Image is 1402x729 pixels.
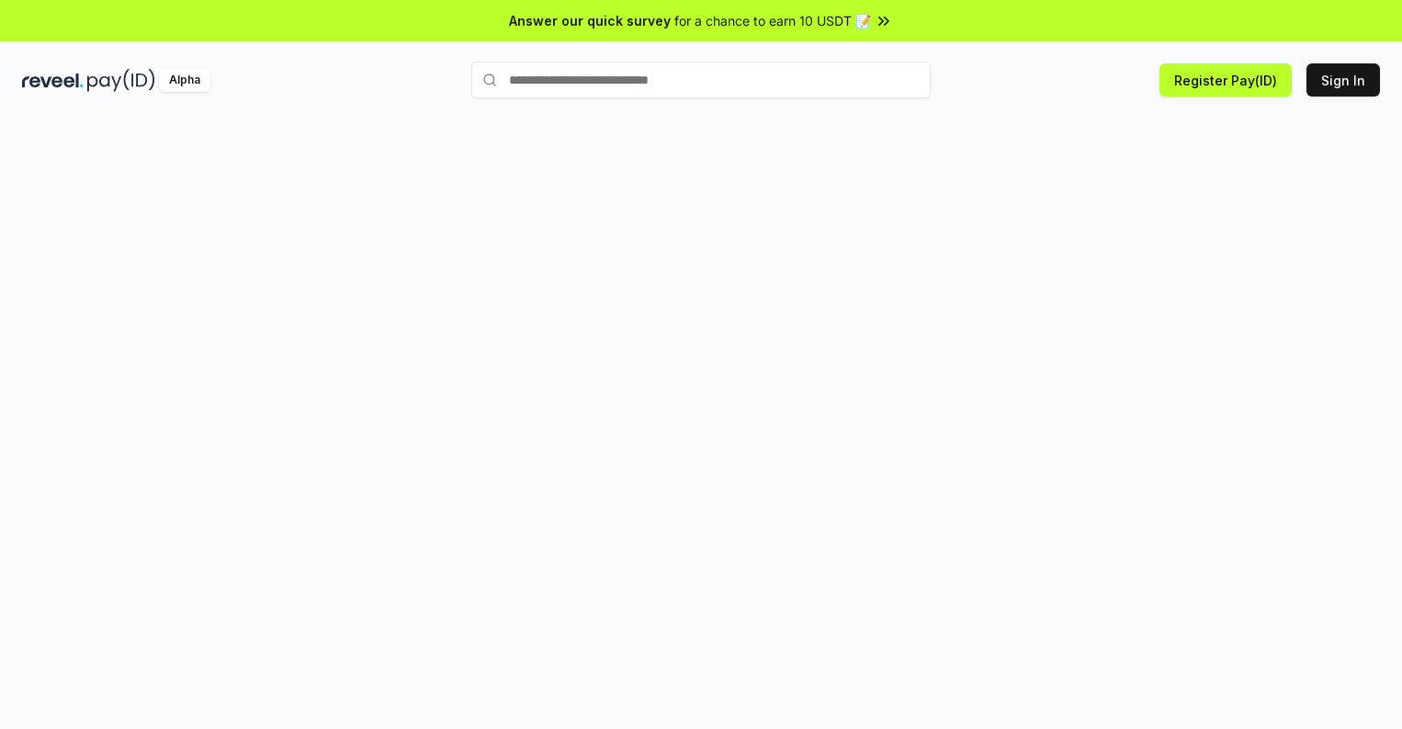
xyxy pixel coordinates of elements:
[674,11,871,30] span: for a chance to earn 10 USDT 📝
[1159,63,1292,97] button: Register Pay(ID)
[509,11,671,30] span: Answer our quick survey
[22,69,84,92] img: reveel_dark
[1306,63,1380,97] button: Sign In
[159,69,210,92] div: Alpha
[87,69,155,92] img: pay_id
